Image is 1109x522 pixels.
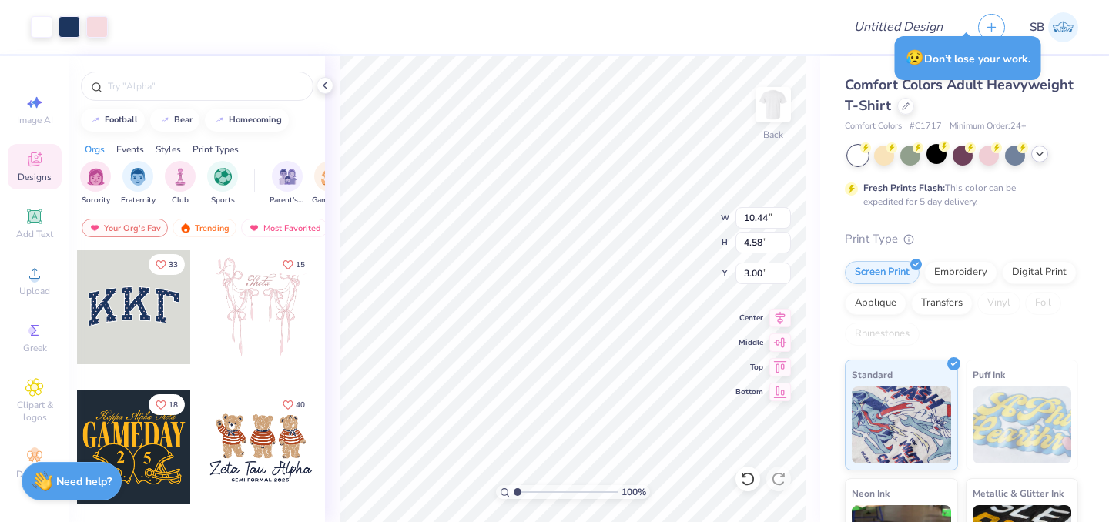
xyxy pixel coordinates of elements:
[229,115,282,124] div: homecoming
[973,485,1064,501] span: Metallic & Glitter Ink
[121,195,156,206] span: Fraternity
[735,386,763,397] span: Bottom
[18,171,52,183] span: Designs
[207,161,238,206] div: filter for Sports
[214,168,232,186] img: Sports Image
[89,223,101,233] img: most_fav.gif
[1002,261,1077,284] div: Digital Print
[845,120,902,133] span: Comfort Colors
[312,161,347,206] button: filter button
[845,261,920,284] div: Screen Print
[758,89,789,120] img: Back
[1048,12,1078,42] img: Samriddha Basu
[906,48,924,68] span: 😥
[977,292,1020,315] div: Vinyl
[248,223,260,233] img: most_fav.gif
[852,366,893,383] span: Standard
[735,362,763,373] span: Top
[129,168,146,186] img: Fraternity Image
[735,337,763,348] span: Middle
[845,292,906,315] div: Applique
[270,161,305,206] div: filter for Parent's Weekend
[763,128,783,142] div: Back
[845,230,1078,248] div: Print Type
[1030,12,1078,42] a: SB
[863,182,945,194] strong: Fresh Prints Flash:
[80,161,111,206] div: filter for Sorority
[105,115,138,124] div: football
[924,261,997,284] div: Embroidery
[895,36,1041,80] div: Don’t lose your work.
[17,114,53,126] span: Image AI
[165,161,196,206] div: filter for Club
[169,401,178,409] span: 18
[81,109,145,132] button: football
[312,161,347,206] div: filter for Game Day
[845,75,1074,115] span: Comfort Colors Adult Heavyweight T-Shirt
[296,261,305,269] span: 15
[56,474,112,489] strong: Need help?
[973,366,1005,383] span: Puff Ink
[8,399,62,423] span: Clipart & logos
[211,195,235,206] span: Sports
[845,323,920,346] div: Rhinestones
[321,168,339,186] img: Game Day Image
[279,168,297,186] img: Parent's Weekend Image
[270,161,305,206] button: filter button
[156,142,181,156] div: Styles
[172,168,189,186] img: Club Image
[622,485,646,499] span: 100 %
[312,195,347,206] span: Game Day
[173,219,236,237] div: Trending
[735,313,763,323] span: Center
[213,115,226,125] img: trend_line.gif
[82,195,110,206] span: Sorority
[149,394,185,415] button: Like
[159,115,171,125] img: trend_line.gif
[911,292,973,315] div: Transfers
[82,219,168,237] div: Your Org's Fav
[80,161,111,206] button: filter button
[179,223,192,233] img: trending.gif
[169,261,178,269] span: 33
[863,181,1053,209] div: This color can be expedited for 5 day delivery.
[172,195,189,206] span: Club
[241,219,328,237] div: Most Favorited
[276,394,312,415] button: Like
[116,142,144,156] div: Events
[121,161,156,206] button: filter button
[16,468,53,480] span: Decorate
[150,109,199,132] button: bear
[276,254,312,275] button: Like
[87,168,105,186] img: Sorority Image
[842,12,955,42] input: Untitled Design
[193,142,239,156] div: Print Types
[19,285,50,297] span: Upload
[16,228,53,240] span: Add Text
[973,386,1072,463] img: Puff Ink
[23,342,47,354] span: Greek
[950,120,1027,133] span: Minimum Order: 24 +
[207,161,238,206] button: filter button
[85,142,105,156] div: Orgs
[270,195,305,206] span: Parent's Weekend
[165,161,196,206] button: filter button
[149,254,185,275] button: Like
[1030,18,1044,36] span: SB
[1025,292,1061,315] div: Foil
[121,161,156,206] div: filter for Fraternity
[106,79,303,94] input: Try "Alpha"
[296,401,305,409] span: 40
[89,115,102,125] img: trend_line.gif
[205,109,289,132] button: homecoming
[910,120,942,133] span: # C1717
[852,485,890,501] span: Neon Ink
[852,386,951,463] img: Standard
[174,115,193,124] div: bear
